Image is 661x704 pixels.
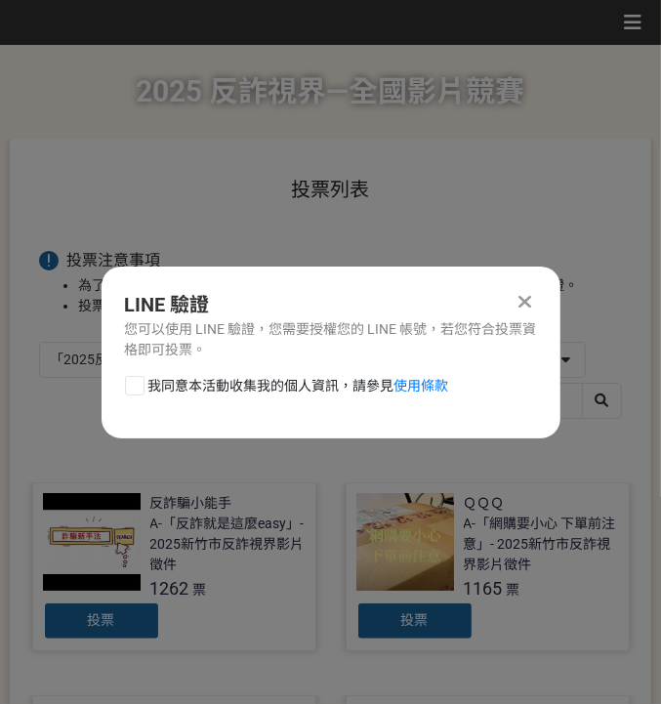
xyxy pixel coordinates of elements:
[507,582,520,598] span: 票
[150,514,306,575] div: A-「反詐就是這麼easy」- 2025新竹市反詐視界影片徵件
[401,612,429,628] span: 投票
[125,319,537,360] div: 您可以使用 LINE 驗證，您需要授權您的 LINE 帳號，若您符合投票資格即可投票。
[464,493,505,514] div: ＱＱＱ
[150,578,189,599] span: 1262
[125,290,537,319] div: LINE 驗證
[148,376,449,396] span: 我同意本活動收集我的個人資訊，請參見
[193,582,207,598] span: 票
[394,378,449,393] a: 使用條款
[39,178,622,201] h1: 投票列表
[464,514,619,575] div: A-「網購要小心 下單前注意」- 2025新竹市反詐視界影片徵件
[137,45,525,139] h1: 2025 反詐視界—全國影片競賽
[346,482,630,651] a: ＱＱＱA-「網購要小心 下單前注意」- 2025新竹市反詐視界影片徵件1165票投票
[32,482,316,651] a: 反詐騙小能手A-「反詐就是這麼easy」- 2025新竹市反詐視界影片徵件1262票投票
[88,612,115,628] span: 投票
[78,296,622,316] li: 投票規則：每天從所有作品中擇一投票。
[150,493,232,514] div: 反詐騙小能手
[464,578,503,599] span: 1165
[66,251,160,269] span: 投票注意事項
[78,275,622,296] li: 為了投票的公平性，我們嚴格禁止灌票行為，所有投票者皆需經過 LINE 登入認證。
